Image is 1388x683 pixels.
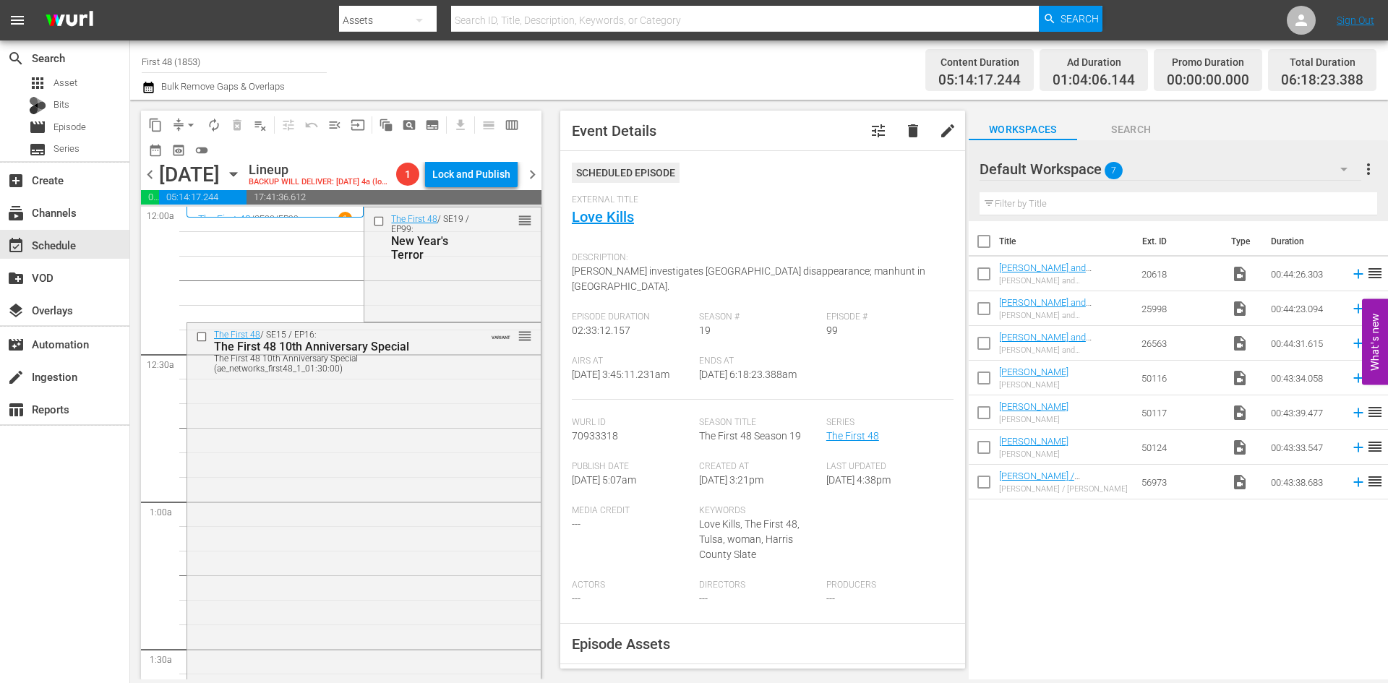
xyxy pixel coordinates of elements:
[1136,395,1225,430] td: 50117
[572,635,670,653] span: Episode Assets
[53,98,69,112] span: Bits
[870,122,887,139] span: Customize Event
[938,52,1021,72] div: Content Duration
[999,450,1068,459] div: [PERSON_NAME]
[1231,300,1248,317] span: Video
[572,474,636,486] span: [DATE] 5:07am
[249,178,390,187] div: BACKUP WILL DELIVER: [DATE] 4a (local)
[999,415,1068,424] div: [PERSON_NAME]
[861,113,896,148] button: tune
[472,111,500,139] span: Day Calendar View
[214,330,468,374] div: / SE15 / EP16:
[699,369,797,380] span: [DATE] 6:18:23.388am
[572,505,692,517] span: Media Credit
[148,143,163,158] span: date_range_outlined
[1362,298,1388,385] button: Open Feedback Widget
[1265,395,1345,430] td: 00:43:39.477
[572,312,692,323] span: Episode Duration
[249,162,390,178] div: Lineup
[999,366,1068,377] a: [PERSON_NAME]
[1337,14,1374,26] a: Sign Out
[167,139,190,162] span: View Backup
[999,436,1068,447] a: [PERSON_NAME]
[1231,439,1248,456] span: Video
[391,234,479,262] div: New Year's Terror
[184,118,198,132] span: arrow_drop_down
[7,172,25,189] span: Create
[826,580,946,591] span: Producers
[518,328,532,343] button: reorder
[572,122,656,139] span: Event Details
[1053,72,1135,89] span: 01:04:06.144
[53,76,77,90] span: Asset
[343,214,348,224] p: 1
[999,380,1068,390] div: [PERSON_NAME]
[1366,265,1384,282] span: reorder
[7,401,25,418] span: Reports
[518,212,532,227] button: reorder
[207,118,221,132] span: autorenew_outlined
[1053,52,1135,72] div: Ad Duration
[999,311,1130,320] div: [PERSON_NAME] and [PERSON_NAME]
[1350,301,1366,317] svg: Add to Schedule
[1136,430,1225,465] td: 50124
[572,356,692,367] span: Airs At
[1350,335,1366,351] svg: Add to Schedule
[1077,121,1186,139] span: Search
[1231,404,1248,421] span: Video
[7,237,25,254] span: event_available
[699,430,801,442] span: The First 48 Season 19
[214,353,468,374] div: The First 48 10th Anniversary Special (ae_networks_first48_1_01:30:00)
[1281,52,1363,72] div: Total Duration
[523,166,541,184] span: chevron_right
[699,593,708,604] span: ---
[251,214,254,224] p: /
[1265,257,1345,291] td: 00:44:26.303
[148,118,163,132] span: content_copy
[572,593,581,604] span: ---
[1136,361,1225,395] td: 50116
[351,118,365,132] span: input
[1366,473,1384,490] span: reorder
[1350,439,1366,455] svg: Add to Schedule
[500,113,523,137] span: Week Calendar View
[904,122,922,139] span: delete
[1265,430,1345,465] td: 00:43:33.547
[699,505,819,517] span: Keywords
[1061,6,1099,32] span: Search
[999,262,1092,284] a: [PERSON_NAME] and [PERSON_NAME]
[1360,152,1377,186] button: more_vert
[699,461,819,473] span: Created At
[939,122,956,139] span: edit
[930,113,965,148] button: edit
[398,113,421,137] span: Create Search Block
[7,336,25,353] span: Automation
[327,118,342,132] span: menu_open
[278,214,299,224] p: EP99
[999,484,1130,494] div: [PERSON_NAME] / [PERSON_NAME]
[1265,326,1345,361] td: 00:44:31.615
[1167,52,1249,72] div: Promo Duration
[699,580,819,591] span: Directors
[572,369,669,380] span: [DATE] 3:45:11.231am
[1350,370,1366,386] svg: Add to Schedule
[53,120,86,134] span: Episode
[826,474,891,486] span: [DATE] 4:38pm
[999,401,1068,412] a: [PERSON_NAME]
[35,4,104,38] img: ans4CAIJ8jUAAAAAAAAAAAAAAAAAAAAAAAAgQb4GAAAAAAAAAAAAAAAAAAAAAAAAJMjXAAAAAAAAAAAAAAAAAAAAAAAAgAT5G...
[171,143,186,158] span: preview_outlined
[999,345,1130,355] div: [PERSON_NAME] and [PERSON_NAME]
[1231,265,1248,283] span: Video
[171,118,186,132] span: compress
[1136,465,1225,499] td: 56973
[572,163,680,183] div: Scheduled Episode
[1105,155,1123,186] span: 7
[396,168,419,180] span: 1
[1222,221,1262,262] th: Type
[1136,291,1225,326] td: 25998
[425,118,440,132] span: subtitles_outlined
[826,430,879,442] a: The First 48
[699,474,763,486] span: [DATE] 3:21pm
[141,190,159,205] span: 01:04:06.144
[421,113,444,137] span: Create Series Block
